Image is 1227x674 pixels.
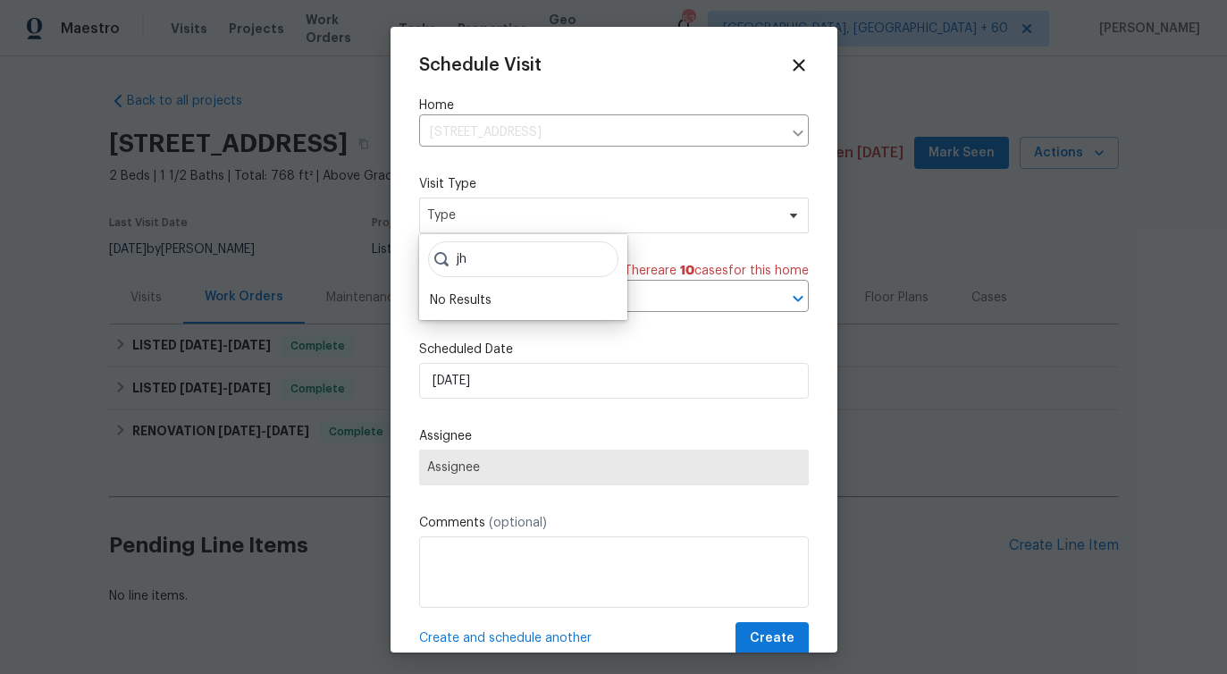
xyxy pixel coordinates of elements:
[419,119,782,147] input: Enter in an address
[419,514,809,532] label: Comments
[419,363,809,399] input: M/D/YYYY
[489,517,547,529] span: (optional)
[419,341,809,358] label: Scheduled Date
[419,56,542,74] span: Schedule Visit
[680,265,694,277] span: 10
[419,427,809,445] label: Assignee
[624,262,809,280] span: There are case s for this home
[427,460,801,475] span: Assignee
[419,175,809,193] label: Visit Type
[750,628,794,650] span: Create
[789,55,809,75] span: Close
[419,629,592,647] span: Create and schedule another
[786,286,811,311] button: Open
[424,288,622,313] div: No Results
[419,97,809,114] label: Home
[427,206,775,224] span: Type
[735,622,809,655] button: Create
